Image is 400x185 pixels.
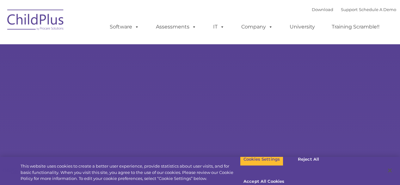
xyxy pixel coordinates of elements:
button: Reject All [289,153,328,166]
a: University [283,21,321,33]
img: ChildPlus by Procare Solutions [4,5,67,37]
button: Close [383,163,397,177]
a: Download [312,7,333,12]
a: Assessments [150,21,203,33]
a: Support [341,7,358,12]
a: IT [207,21,231,33]
a: Company [235,21,279,33]
a: Training Scramble!! [325,21,386,33]
font: | [312,7,396,12]
a: Schedule A Demo [359,7,396,12]
a: Software [103,21,145,33]
button: Cookies Settings [240,153,283,166]
div: This website uses cookies to create a better user experience, provide statistics about user visit... [21,163,240,182]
